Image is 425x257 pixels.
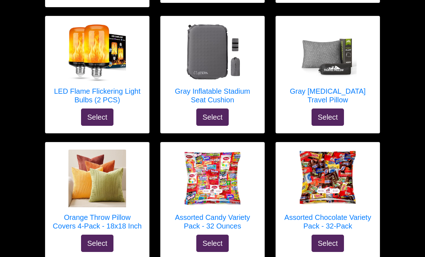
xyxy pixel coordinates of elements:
[68,150,126,207] img: Orange Throw Pillow Covers 4-Pack - 18x18 Inch
[283,87,372,104] h5: Gray [MEDICAL_DATA] Travel Pillow
[53,213,142,230] h5: Orange Throw Pillow Covers 4-Pack - 18x18 Inch
[168,23,257,108] a: Gray Inflatable Stadium Seat Cushion Gray Inflatable Stadium Seat Cushion
[283,23,372,108] a: Gray Memory Foam Travel Pillow Gray [MEDICAL_DATA] Travel Pillow
[184,23,241,81] img: Gray Inflatable Stadium Seat Cushion
[68,23,126,81] img: LED Flame Flickering Light Bulbs (2 PCS)
[81,108,113,126] button: Select
[196,108,229,126] button: Select
[283,213,372,230] h5: Assorted Chocolate Variety Pack - 32-Pack
[283,150,372,235] a: Assorted Chocolate Variety Pack - 32-Pack Assorted Chocolate Variety Pack - 32-Pack
[168,213,257,230] h5: Assorted Candy Variety Pack - 32 Ounces
[196,235,229,252] button: Select
[53,87,142,104] h5: LED Flame Flickering Light Bulbs (2 PCS)
[53,23,142,108] a: LED Flame Flickering Light Bulbs (2 PCS) LED Flame Flickering Light Bulbs (2 PCS)
[312,108,344,126] button: Select
[299,23,357,81] img: Gray Memory Foam Travel Pillow
[299,150,357,207] img: Assorted Chocolate Variety Pack - 32-Pack
[312,235,344,252] button: Select
[53,150,142,235] a: Orange Throw Pillow Covers 4-Pack - 18x18 Inch Orange Throw Pillow Covers 4-Pack - 18x18 Inch
[168,87,257,104] h5: Gray Inflatable Stadium Seat Cushion
[168,150,257,235] a: Assorted Candy Variety Pack - 32 Ounces Assorted Candy Variety Pack - 32 Ounces
[184,150,241,207] img: Assorted Candy Variety Pack - 32 Ounces
[81,235,113,252] button: Select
